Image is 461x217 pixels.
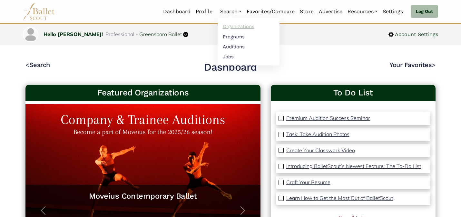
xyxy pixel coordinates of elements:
[32,191,254,201] a: Moveius Contemporary Ballet
[297,5,316,18] a: Store
[105,31,134,37] span: Professional
[286,195,393,201] p: Learn How to Get the Most Out of BalletScout
[161,5,193,18] a: Dashboard
[432,61,436,69] code: >
[286,147,355,153] p: Create Your Classwork Video
[345,5,380,18] a: Resources
[316,5,345,18] a: Advertise
[218,32,280,42] a: Programs
[31,87,255,98] h3: Featured Organizations
[286,114,370,123] a: Premium Audition Success Seminar
[286,146,355,155] a: Create Your Classwork Video
[286,178,330,187] a: Craft Your Resume
[25,61,50,69] a: <Search
[286,131,349,137] p: Task: Take Audition Photos
[218,42,280,52] a: Auditions
[388,30,438,39] a: Account Settings
[218,22,280,32] a: Organizations
[218,52,280,62] a: Jobs
[218,18,280,65] ul: Resources
[25,61,29,69] code: <
[24,27,38,42] img: profile picture
[276,87,430,98] a: To Do List
[136,31,138,37] span: -
[44,31,103,37] a: Hello [PERSON_NAME]!
[286,130,349,139] a: Task: Take Audition Photos
[411,5,438,18] a: Log Out
[286,194,393,202] a: Learn How to Get the Most Out of BalletScout
[394,30,438,39] span: Account Settings
[139,31,182,37] a: Greensboro Ballet
[218,5,244,18] a: Search
[380,5,406,18] a: Settings
[286,163,421,169] p: Introducing BalletScout’s Newest Feature: The To-Do List
[193,5,215,18] a: Profile
[286,115,370,121] p: Premium Audition Success Seminar
[286,179,330,185] p: Craft Your Resume
[204,61,257,74] h2: Dashboard
[286,162,421,171] a: Introducing BalletScout’s Newest Feature: The To-Do List
[389,61,436,69] a: Your Favorites>
[244,5,297,18] a: Favorites/Compare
